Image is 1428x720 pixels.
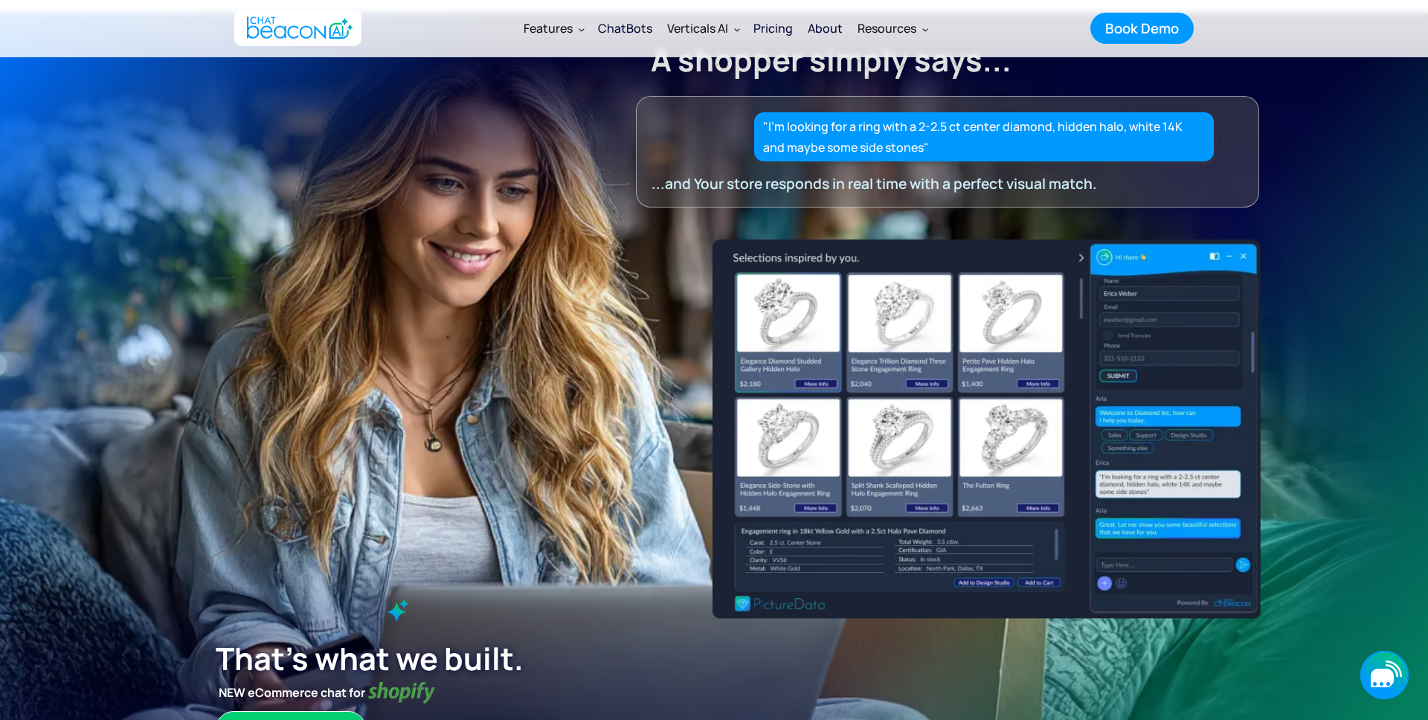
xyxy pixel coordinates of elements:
strong: NEW eCommerce chat for [216,682,368,703]
strong: That’s what we built. [216,637,524,679]
div: "I’m looking for a ring with a 2-2.5 ct center diamond, hidden halo, white 14K and maybe some sid... [763,116,1206,158]
div: Verticals AI [667,18,728,39]
img: Dropdown [922,26,928,32]
strong: A shopper simply says... [651,39,1011,80]
img: Dropdown [734,26,740,32]
div: Features [524,18,573,39]
a: About [800,9,850,48]
a: home [234,10,361,46]
img: ChatBeacon New UI Experience [713,240,1261,618]
div: ChatBots [598,18,652,39]
a: ChatBots [591,9,660,48]
div: ...and Your store responds in real time with a perfect visual match. [652,173,1211,194]
img: Dropdown [579,26,585,32]
div: About [808,18,843,39]
a: Book Demo [1090,13,1194,44]
div: Features [516,10,591,46]
div: Book Demo [1105,19,1179,38]
a: Pricing [746,9,800,48]
div: Resources [850,10,934,46]
div: Resources [858,18,916,39]
div: Pricing [753,18,793,39]
div: Verticals AI [660,10,746,46]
